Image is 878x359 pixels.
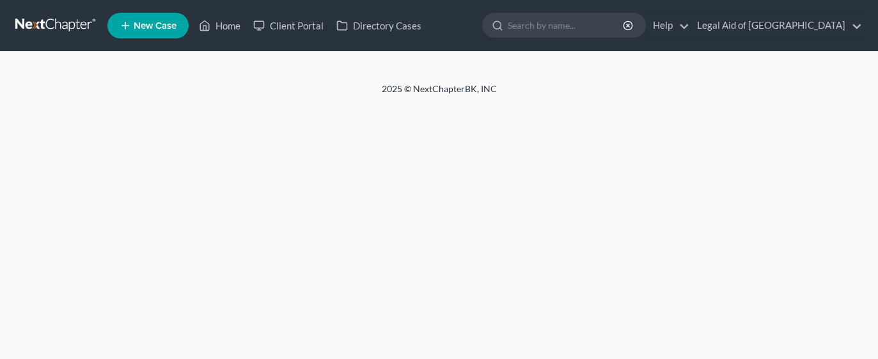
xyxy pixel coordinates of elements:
a: Home [192,14,247,37]
input: Search by name... [508,13,625,37]
a: Directory Cases [330,14,428,37]
span: New Case [134,21,176,31]
a: Help [647,14,689,37]
div: 2025 © NextChapterBK, INC [75,83,804,106]
a: Client Portal [247,14,330,37]
a: Legal Aid of [GEOGRAPHIC_DATA] [691,14,862,37]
